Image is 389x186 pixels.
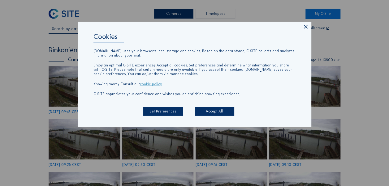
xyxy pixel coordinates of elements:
p: Knowing more? Consult our [93,82,296,86]
p: Enjoy an optimal C-SITE experience? Accept all cookies. Set preferences and determine what inform... [93,63,296,76]
p: C-SITE appreciates your confidence and wishes you an enriching browsing experience! [93,91,296,96]
div: Cookies [93,33,296,43]
a: cookie policy [140,82,162,86]
div: Set Preferences [143,107,183,116]
p: [DOMAIN_NAME] uses your browser's local storage and cookies. Based on the data stored, C-SITE col... [93,49,296,57]
div: Accept All [195,107,234,116]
